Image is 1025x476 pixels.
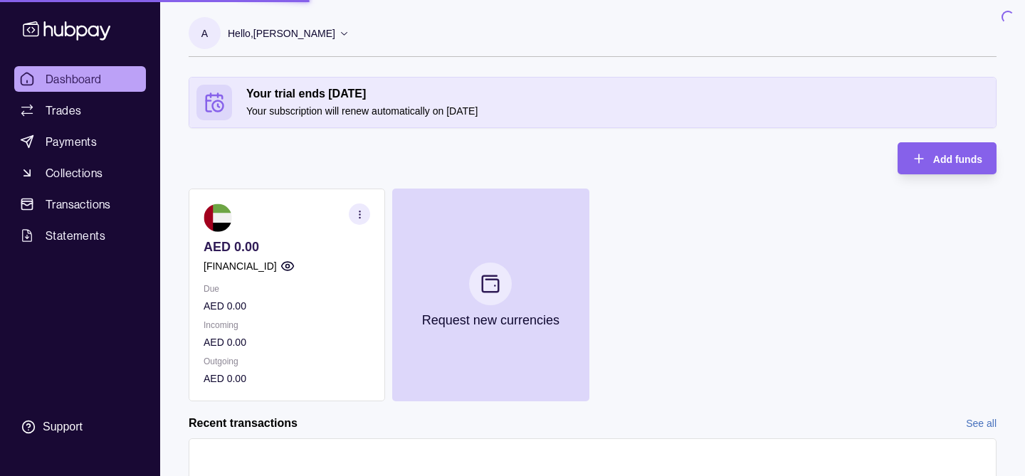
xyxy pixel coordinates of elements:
[14,97,146,123] a: Trades
[246,103,989,119] p: Your subscription will renew automatically on [DATE]
[246,86,989,102] h2: Your trial ends [DATE]
[204,258,277,274] p: [FINANCIAL_ID]
[898,142,997,174] button: Add funds
[204,371,370,386] p: AED 0.00
[14,66,146,92] a: Dashboard
[43,419,83,435] div: Support
[14,160,146,186] a: Collections
[966,416,997,431] a: See all
[204,239,370,255] p: AED 0.00
[392,189,589,401] button: Request new currencies
[201,26,208,41] p: A
[933,154,982,165] span: Add funds
[14,191,146,217] a: Transactions
[14,412,146,442] a: Support
[189,416,298,431] h2: Recent transactions
[46,227,105,244] span: Statements
[204,317,370,333] p: Incoming
[204,203,232,232] img: ae
[46,164,102,181] span: Collections
[228,26,335,41] p: Hello, [PERSON_NAME]
[14,223,146,248] a: Statements
[204,281,370,297] p: Due
[46,196,111,213] span: Transactions
[14,129,146,154] a: Payments
[46,70,102,88] span: Dashboard
[204,354,370,369] p: Outgoing
[204,298,370,314] p: AED 0.00
[46,133,97,150] span: Payments
[422,312,559,328] p: Request new currencies
[204,334,370,350] p: AED 0.00
[46,102,81,119] span: Trades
